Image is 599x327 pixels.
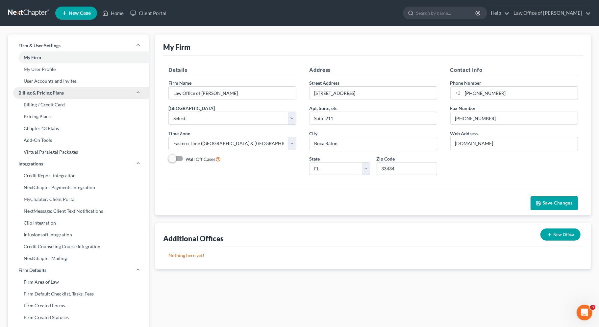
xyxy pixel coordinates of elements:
input: Search by name... [416,7,476,19]
a: Home [99,7,127,19]
button: New Office [540,229,581,241]
span: Save Changes [542,200,573,206]
span: Billing & Pricing Plans [18,90,64,96]
a: Virtual Paralegal Packages [8,146,149,158]
span: Integrations [18,161,43,167]
label: Apt, Suite, etc [310,105,338,112]
label: City [310,130,318,137]
a: Infusionsoft Integration [8,229,149,241]
span: Firm & User Settings [18,42,61,49]
a: Add-On Tools [8,134,149,146]
a: NextChapter Mailing [8,252,149,264]
label: Zip Code [377,155,395,162]
a: NextMessage: Client Text Notifications [8,205,149,217]
label: Fax Number [450,105,476,112]
a: Integrations [8,158,149,170]
a: Law Office of [PERSON_NAME] [510,7,591,19]
iframe: Intercom live chat [577,305,592,320]
input: Enter city... [310,137,437,150]
input: Enter phone... [463,87,578,99]
label: State [310,155,320,162]
a: Firm Default Checklist, Tasks, Fees [8,288,149,300]
a: My User Profile [8,63,149,75]
label: [GEOGRAPHIC_DATA] [168,105,215,112]
label: Phone Number [450,79,482,86]
a: MyChapter: Client Portal [8,193,149,205]
span: 3 [590,305,595,310]
button: Save Changes [531,196,578,210]
label: Street Address [310,79,340,86]
a: User Accounts and Invites [8,75,149,87]
span: New Case [69,11,91,16]
div: Additional Offices [163,234,224,243]
a: Firm & User Settings [8,40,149,52]
a: Clio Integration [8,217,149,229]
a: My Firm [8,52,149,63]
span: Wall Off Cases [186,156,215,162]
a: Billing / Credit Card [8,99,149,111]
label: Web Address [450,130,478,137]
a: Firm Created Statuses [8,312,149,323]
h5: Contact Info [450,66,578,74]
a: Firm Defaults [8,264,149,276]
input: Enter fax... [451,112,578,124]
input: Enter address... [310,87,437,99]
input: XXXXX [377,162,437,175]
div: My Firm [163,42,190,52]
a: Firm Area of Law [8,276,149,288]
a: Credit Counseling Course Integration [8,241,149,252]
a: Firm Created Forms [8,300,149,312]
a: Chapter 13 Plans [8,122,149,134]
p: Nothing here yet! [168,252,578,259]
a: Credit Report Integration [8,170,149,182]
a: NextChapter Payments Integration [8,182,149,193]
input: (optional) [310,112,437,124]
h5: Address [310,66,437,74]
h5: Details [168,66,296,74]
a: Billing & Pricing Plans [8,87,149,99]
span: Firm Defaults [18,267,46,273]
div: +1 [451,87,463,99]
a: Client Portal [127,7,170,19]
input: Enter web address.... [451,137,578,150]
a: Pricing Plans [8,111,149,122]
a: Help [487,7,510,19]
label: Time Zone [168,130,190,137]
input: Enter name... [169,87,296,99]
span: Firm Name [168,80,191,86]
